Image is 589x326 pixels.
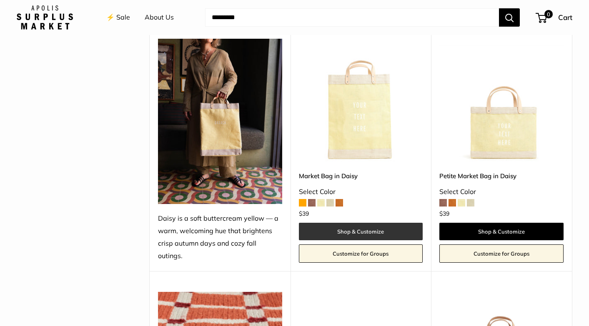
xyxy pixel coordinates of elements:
span: 0 [544,10,553,18]
div: Daisy is a soft buttercream yellow — a warm, welcoming hue that brightens crisp autumn days and c... [158,212,282,262]
a: 0 Cart [536,11,572,24]
div: Select Color [439,186,564,198]
a: Shop & Customize [299,223,423,240]
input: Search... [205,8,499,27]
img: Daisy is a soft buttercream yellow — a warm, welcoming hue that brightens crisp autumn days and c... [158,39,282,204]
a: ⚡️ Sale [106,11,130,24]
img: Apolis: Surplus Market [17,5,73,30]
span: $39 [299,210,309,217]
a: Customize for Groups [439,244,564,263]
a: Petite Market Bag in Daisy [439,171,564,181]
a: Petite Market Bag in DaisyPetite Market Bag in Daisy [439,39,564,163]
span: Cart [558,13,572,22]
img: Petite Market Bag in Daisy [439,39,564,163]
a: Market Bag in DaisyMarket Bag in Daisy [299,39,423,163]
img: Market Bag in Daisy [299,39,423,163]
a: Shop & Customize [439,223,564,240]
a: About Us [145,11,174,24]
div: Select Color [299,186,423,198]
a: Market Bag in Daisy [299,171,423,181]
button: Search [499,8,520,27]
span: $39 [439,210,449,217]
a: Customize for Groups [299,244,423,263]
